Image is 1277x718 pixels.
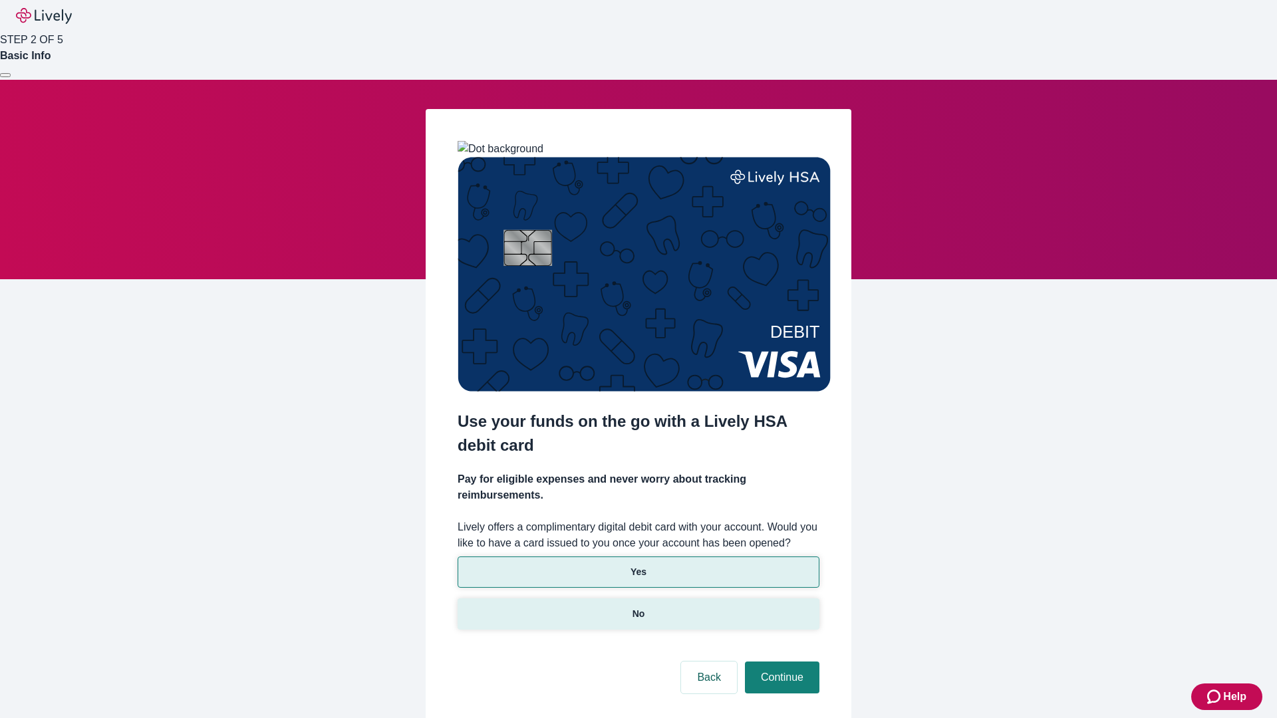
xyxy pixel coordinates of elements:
[458,471,819,503] h4: Pay for eligible expenses and never worry about tracking reimbursements.
[745,661,819,693] button: Continue
[681,661,737,693] button: Back
[458,157,831,392] img: Debit card
[16,8,72,24] img: Lively
[633,607,645,621] p: No
[1191,683,1262,710] button: Zendesk support iconHelp
[458,141,543,157] img: Dot background
[458,519,819,551] label: Lively offers a complimentary digital debit card with your account. Would you like to have a card...
[458,598,819,630] button: No
[458,556,819,588] button: Yes
[458,410,819,457] h2: Use your funds on the go with a Lively HSA debit card
[1207,689,1223,705] svg: Zendesk support icon
[1223,689,1246,705] span: Help
[631,565,646,579] p: Yes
